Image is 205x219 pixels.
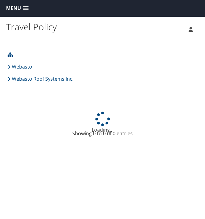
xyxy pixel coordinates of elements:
[8,73,73,85] a: Webasto Roof Systems Inc.
[6,5,21,11] span: Menu
[6,21,151,33] h1: Travel Policy
[11,130,194,140] div: Showing 0 to 0 of 0 entries
[3,3,32,13] a: Menu
[6,112,199,133] div: Loading...
[8,61,73,73] a: Webasto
